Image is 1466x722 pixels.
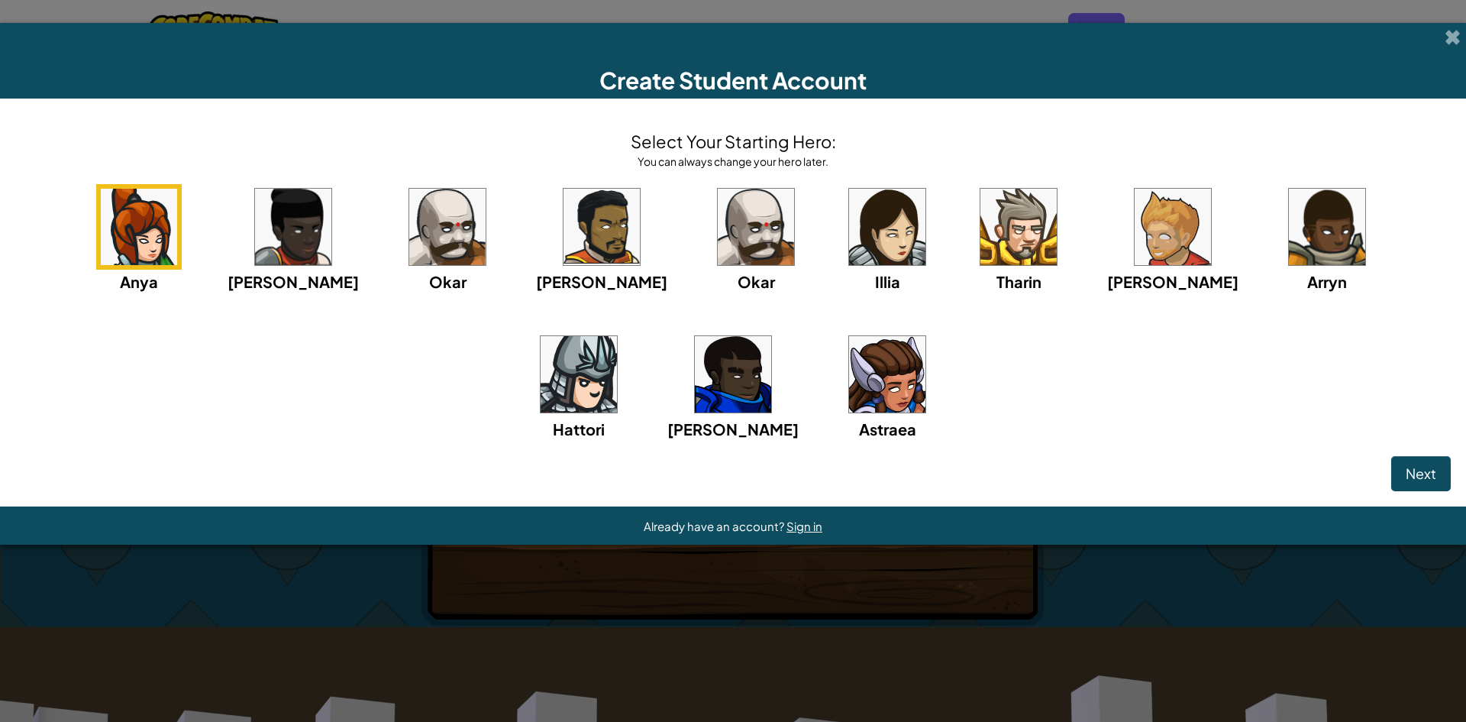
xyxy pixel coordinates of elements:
[409,189,486,265] img: portrait.png
[718,189,794,265] img: portrait.png
[101,189,177,265] img: portrait.png
[996,272,1041,291] span: Tharin
[875,272,900,291] span: Illia
[541,336,617,413] img: portrait.png
[120,272,158,291] span: Anya
[786,519,822,533] a: Sign in
[695,336,771,413] img: portrait.png
[631,129,836,154] h4: Select Your Starting Hero:
[1107,272,1238,291] span: [PERSON_NAME]
[849,189,925,265] img: portrait.png
[849,336,925,413] img: portrait.png
[563,189,640,265] img: portrait.png
[599,66,867,95] span: Create Student Account
[255,189,331,265] img: portrait.png
[631,154,836,169] div: You can always change your hero later.
[1391,456,1451,491] button: Next
[1307,272,1347,291] span: Arryn
[980,189,1057,265] img: portrait.png
[1289,189,1365,265] img: portrait.png
[553,419,605,439] span: Hattori
[429,272,467,291] span: Okar
[859,419,916,439] span: Astraea
[738,272,775,291] span: Okar
[667,419,799,439] span: [PERSON_NAME]
[1135,189,1211,265] img: portrait.png
[1406,465,1436,482] span: Next
[536,272,667,291] span: [PERSON_NAME]
[644,519,786,533] span: Already have an account?
[228,272,359,291] span: [PERSON_NAME]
